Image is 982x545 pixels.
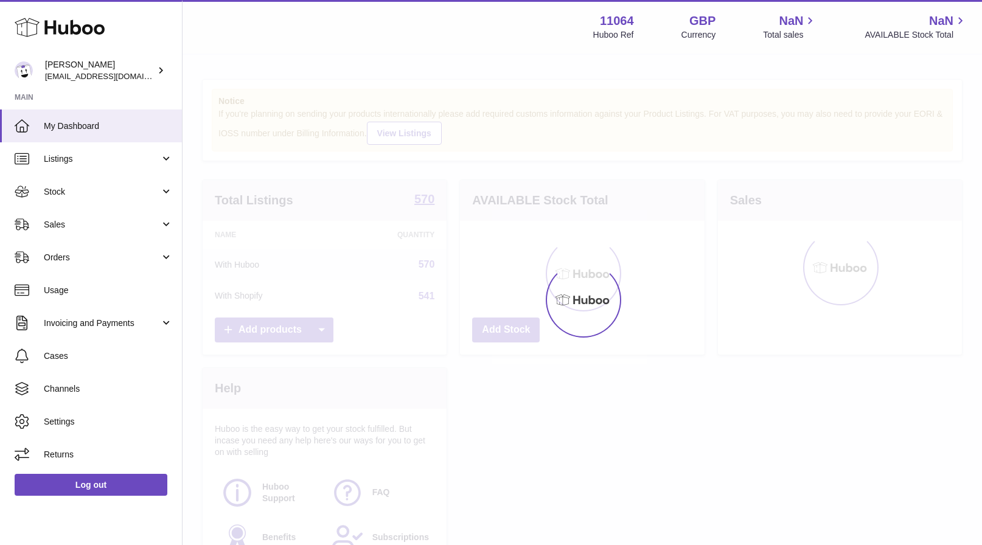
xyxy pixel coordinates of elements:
strong: GBP [689,13,716,29]
span: Orders [44,252,160,263]
span: Settings [44,416,173,428]
span: Listings [44,153,160,165]
div: [PERSON_NAME] [45,59,155,82]
a: NaN AVAILABLE Stock Total [865,13,967,41]
div: Currency [681,29,716,41]
span: Usage [44,285,173,296]
span: Invoicing and Payments [44,318,160,329]
span: Returns [44,449,173,460]
span: AVAILABLE Stock Total [865,29,967,41]
a: NaN Total sales [763,13,817,41]
span: Total sales [763,29,817,41]
div: Huboo Ref [593,29,634,41]
strong: 11064 [600,13,634,29]
img: imichellrs@gmail.com [15,61,33,80]
span: Sales [44,219,160,231]
span: My Dashboard [44,120,173,132]
span: [EMAIL_ADDRESS][DOMAIN_NAME] [45,71,179,81]
a: Log out [15,474,167,496]
span: Cases [44,350,173,362]
span: NaN [929,13,953,29]
span: Stock [44,186,160,198]
span: Channels [44,383,173,395]
span: NaN [779,13,803,29]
